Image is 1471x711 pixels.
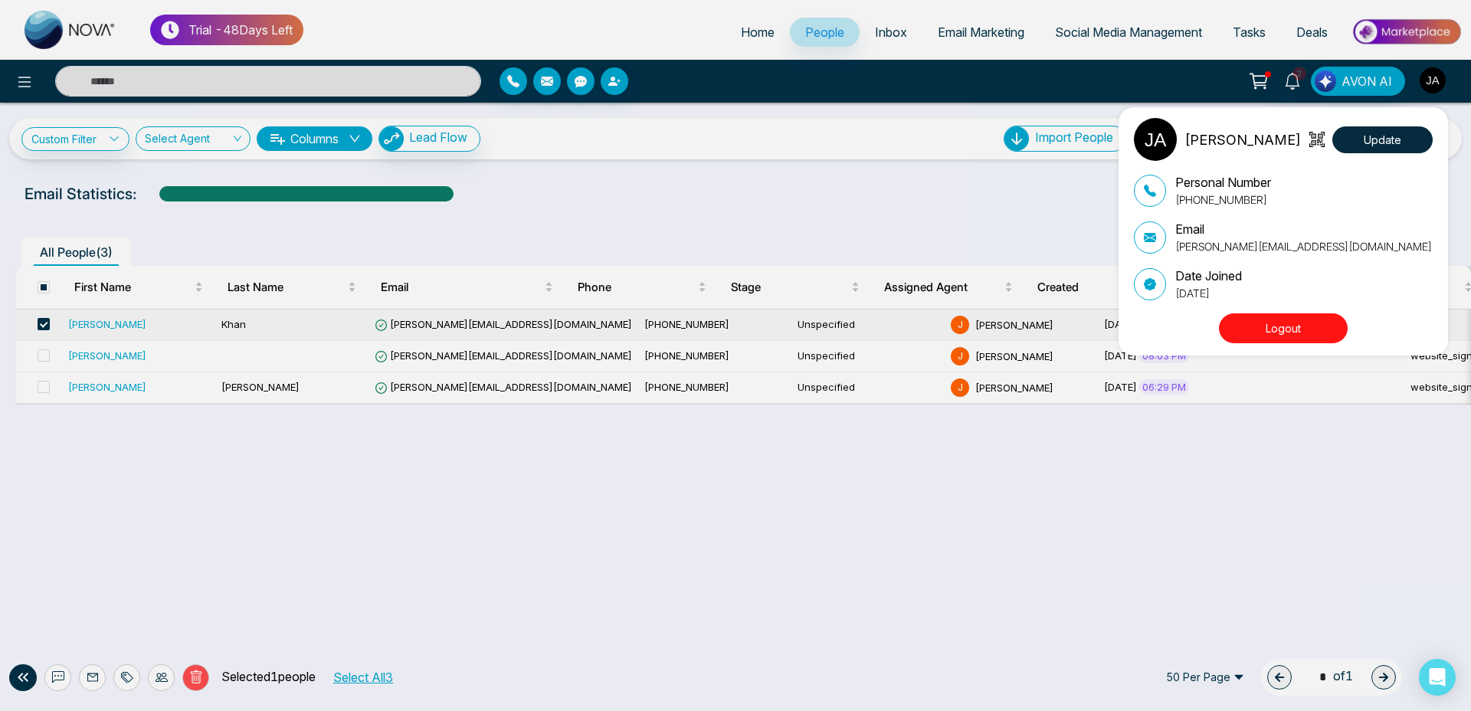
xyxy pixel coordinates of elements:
p: Date Joined [1175,267,1242,285]
p: [PERSON_NAME][EMAIL_ADDRESS][DOMAIN_NAME] [1175,238,1432,254]
p: Email [1175,220,1432,238]
div: Open Intercom Messenger [1419,659,1456,696]
button: Update [1332,126,1433,153]
button: Logout [1219,313,1348,343]
p: [PERSON_NAME] [1184,129,1301,150]
p: Personal Number [1175,173,1271,192]
p: [DATE] [1175,285,1242,301]
p: [PHONE_NUMBER] [1175,192,1271,208]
